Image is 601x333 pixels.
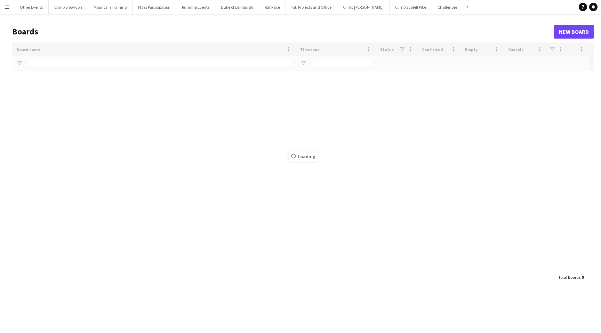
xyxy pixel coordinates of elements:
[259,0,286,14] button: Rat Race
[176,0,215,14] button: Running Events
[286,0,337,14] button: Kit, Projects and Office
[49,0,88,14] button: Climb Snowdon
[12,26,554,37] h1: Boards
[215,0,259,14] button: Duke of Edinburgh
[337,0,390,14] button: Climb [PERSON_NAME]
[558,275,580,280] span: Total Boards
[14,0,49,14] button: Other Events
[582,275,584,280] span: 0
[88,0,133,14] button: Mountain Training
[558,270,584,284] div: :
[289,151,318,162] span: Loading
[390,0,432,14] button: Climb Scafell Pike
[554,25,594,39] a: New Board
[432,0,463,14] button: Challenges
[133,0,176,14] button: Mass Participation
